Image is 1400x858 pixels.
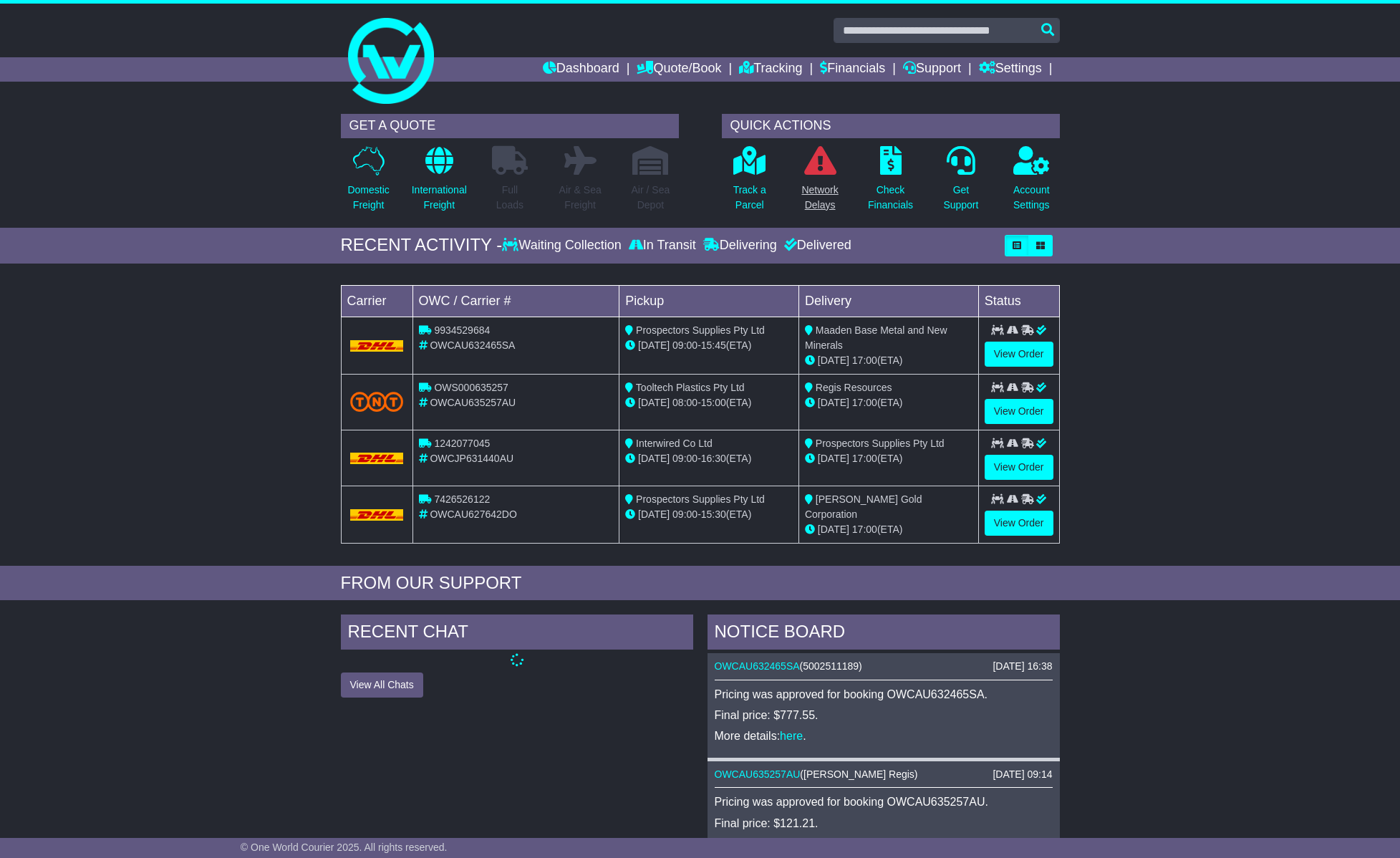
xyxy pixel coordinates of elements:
[979,57,1042,82] a: Settings
[430,397,516,408] span: OWCAU635257AU
[502,238,624,254] div: Waiting Collection
[820,57,885,82] a: Financials
[985,399,1053,424] a: View Order
[715,708,1053,722] p: Final price: $777.55.
[701,508,726,520] span: 15:30
[341,573,1060,594] div: FROM OUR SUPPORT
[722,114,1060,138] div: QUICK ACTIONS
[638,397,670,408] span: [DATE]
[350,509,404,521] img: DHL.png
[434,382,508,393] span: OWS000635257
[672,508,697,520] span: 09:00
[341,285,412,317] td: Carrier
[672,397,697,408] span: 08:00
[739,57,802,82] a: Tracking
[715,660,800,672] a: OWCAU632465SA
[852,453,877,464] span: 17:00
[347,145,390,221] a: DomesticFreight
[818,355,849,366] span: [DATE]
[430,453,513,464] span: OWCJP631440AU
[638,453,670,464] span: [DATE]
[801,183,838,213] p: Network Delays
[805,353,972,368] div: (ETA)
[993,768,1052,781] div: [DATE] 09:14
[985,511,1053,536] a: View Order
[1013,183,1050,213] p: Account Settings
[985,342,1053,367] a: View Order
[341,614,693,653] div: RECENT CHAT
[798,285,978,317] td: Delivery
[818,524,849,535] span: [DATE]
[412,285,619,317] td: OWC / Carrier #
[715,768,801,780] a: OWCAU635257AU
[625,451,793,466] div: - (ETA)
[632,183,670,213] p: Air / Sea Depot
[805,324,947,351] span: Maaden Base Metal and New Minerals
[492,183,528,213] p: Full Loads
[715,729,1053,743] p: More details: .
[943,183,978,213] p: Get Support
[1013,145,1051,221] a: AccountSettings
[852,397,877,408] span: 17:00
[816,382,892,393] span: Regis Resources
[434,438,490,449] span: 1242077045
[636,438,713,449] span: Interwired Co Ltd
[715,688,1053,701] p: Pricing was approved for booking OWCAU632465SA.
[852,355,877,366] span: 17:00
[559,183,602,213] p: Air & Sea Freight
[638,508,670,520] span: [DATE]
[543,57,619,82] a: Dashboard
[715,768,1053,781] div: ( )
[411,145,468,221] a: InternationalFreight
[993,660,1052,673] div: [DATE] 16:38
[816,438,945,449] span: Prospectors Supplies Pty Ltd
[805,451,972,466] div: (ETA)
[733,145,767,221] a: Track aParcel
[715,816,1053,830] p: Final price: $121.21.
[625,338,793,353] div: - (ETA)
[637,57,721,82] a: Quote/Book
[434,493,490,505] span: 7426526122
[801,145,839,221] a: NetworkDelays
[625,238,700,254] div: In Transit
[715,795,1053,809] p: Pricing was approved for booking OWCAU635257AU.
[715,837,1053,851] p: More details: .
[350,453,404,464] img: DHL.png
[818,397,849,408] span: [DATE]
[341,235,503,256] div: RECENT ACTIVITY -
[619,285,799,317] td: Pickup
[636,324,765,336] span: Prospectors Supplies Pty Ltd
[672,339,697,351] span: 09:00
[781,238,851,254] div: Delivered
[701,339,726,351] span: 15:45
[430,339,515,351] span: OWCAU632465SA
[733,183,766,213] p: Track a Parcel
[341,673,423,698] button: View All Chats
[708,614,1060,653] div: NOTICE BOARD
[638,339,670,351] span: [DATE]
[803,660,859,672] span: 5002511189
[985,455,1053,480] a: View Order
[978,285,1059,317] td: Status
[412,183,467,213] p: International Freight
[241,842,448,853] span: © One World Courier 2025. All rights reserved.
[805,395,972,410] div: (ETA)
[636,382,745,393] span: Tooltech Plastics Pty Ltd
[805,522,972,537] div: (ETA)
[625,507,793,522] div: - (ETA)
[700,238,781,254] div: Delivering
[803,768,914,780] span: [PERSON_NAME] Regis
[350,392,404,411] img: TNT_Domestic.png
[701,397,726,408] span: 15:00
[942,145,979,221] a: GetSupport
[625,395,793,410] div: - (ETA)
[780,730,803,742] a: here
[434,324,490,336] span: 9934529684
[347,183,389,213] p: Domestic Freight
[818,453,849,464] span: [DATE]
[852,524,877,535] span: 17:00
[430,508,516,520] span: OWCAU627642DO
[636,493,765,505] span: Prospectors Supplies Pty Ltd
[903,57,961,82] a: Support
[350,340,404,352] img: DHL.png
